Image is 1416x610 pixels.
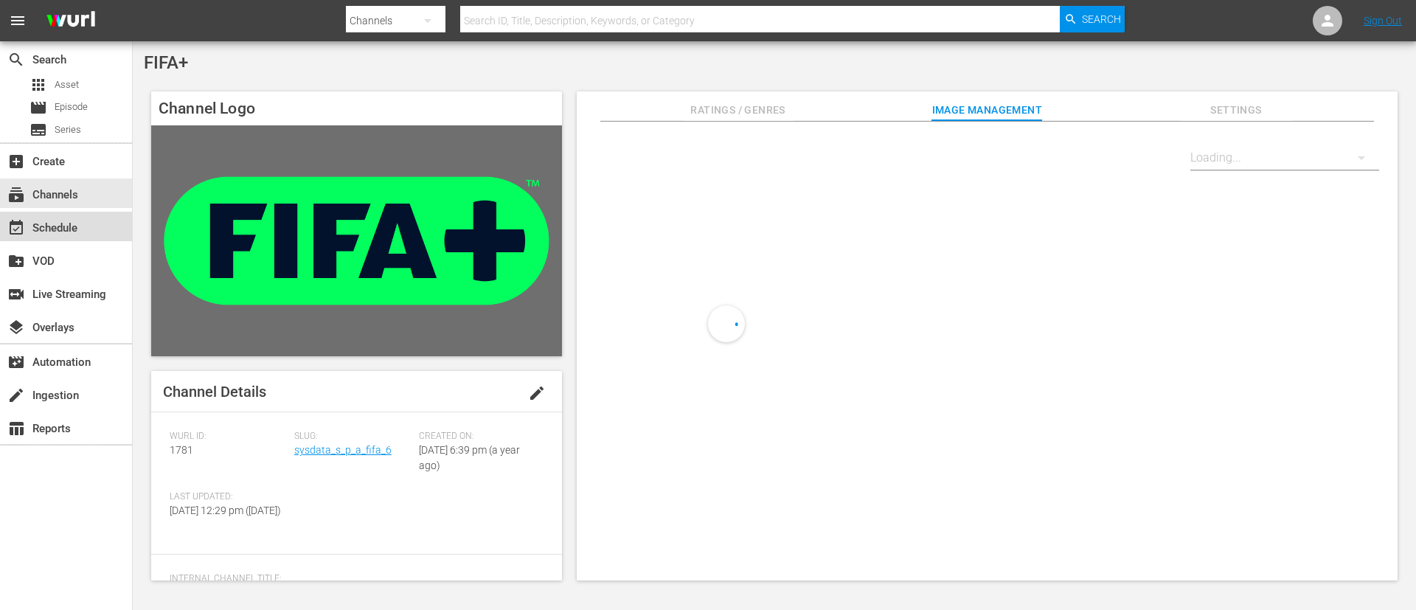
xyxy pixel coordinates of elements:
span: Automation [7,353,25,371]
span: Create [7,153,25,170]
span: Reports [7,420,25,437]
span: Channels [7,186,25,204]
span: Ratings / Genres [683,101,794,119]
span: Search [1082,6,1121,32]
a: Sign Out [1364,15,1402,27]
button: edit [519,375,555,411]
span: Created On: [419,431,536,443]
img: ans4CAIJ8jUAAAAAAAAAAAAAAAAAAAAAAAAgQb4GAAAAAAAAAAAAAAAAAAAAAAAAJMjXAAAAAAAAAAAAAAAAAAAAAAAAgAT5G... [35,4,106,38]
span: Episode [29,99,47,117]
span: Asset [55,77,79,92]
span: Series [29,121,47,139]
span: [DATE] 12:29 pm ([DATE]) [170,505,281,516]
span: Last Updated: [170,491,287,503]
span: Schedule [7,219,25,237]
span: Slug: [294,431,412,443]
span: Asset [29,76,47,94]
span: [DATE] 6:39 pm (a year ago) [419,444,520,471]
span: Wurl ID: [170,431,287,443]
a: sysdata_s_p_a_fifa_6 [294,444,392,456]
span: FIFA+ [144,52,188,73]
span: menu [9,12,27,30]
span: Overlays [7,319,25,336]
span: Ingestion [7,387,25,404]
button: Search [1060,6,1125,32]
span: Search [7,51,25,69]
span: Live Streaming [7,285,25,303]
span: VOD [7,252,25,270]
span: Settings [1181,101,1291,119]
span: Image Management [931,101,1042,119]
span: Series [55,122,81,137]
span: 1781 [170,444,193,456]
span: Channel Details [163,383,266,401]
img: FIFA+ [151,125,562,356]
h4: Channel Logo [151,91,562,125]
span: edit [528,384,546,402]
span: Internal Channel Title: [170,573,536,585]
span: Episode [55,100,88,114]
